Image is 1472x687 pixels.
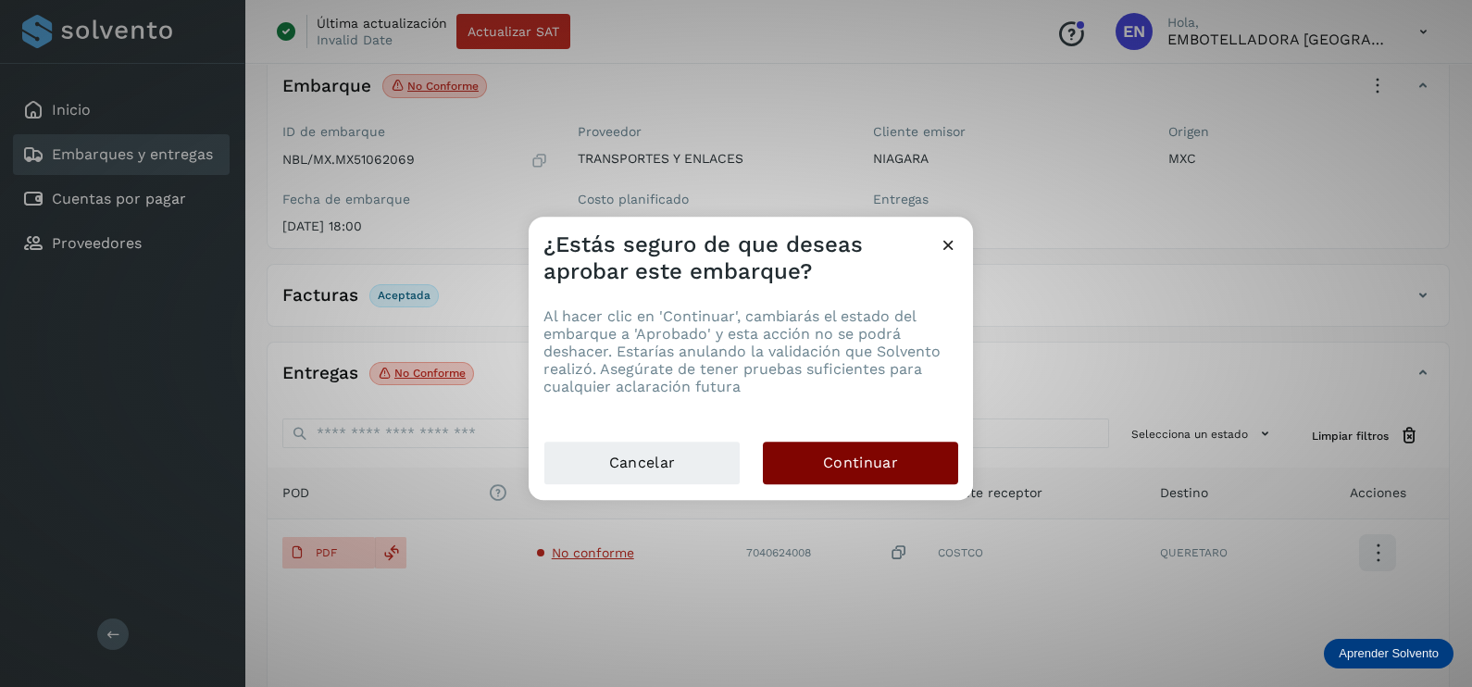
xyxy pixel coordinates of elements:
div: Aprender Solvento [1324,639,1453,668]
span: Cancelar [609,453,675,473]
span: Al hacer clic en 'Continuar', cambiarás el estado del embarque a 'Aprobado' y esta acción no se p... [543,307,941,396]
button: Cancelar [543,441,741,485]
span: Continuar [823,453,898,473]
p: Aprender Solvento [1339,646,1439,661]
button: Continuar [763,442,958,484]
h3: ¿Estás seguro de que deseas aprobar este embarque? [543,231,939,285]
